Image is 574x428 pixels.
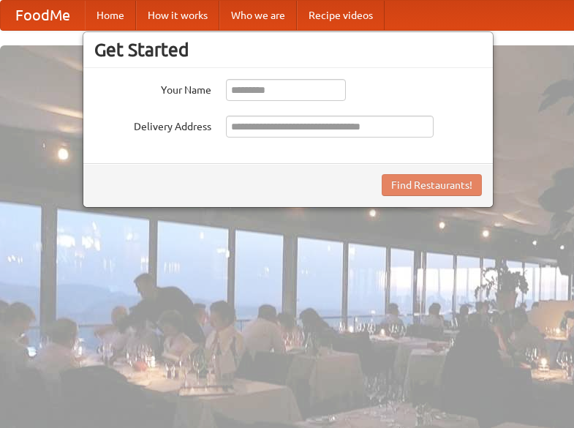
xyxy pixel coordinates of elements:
[94,79,211,97] label: Your Name
[297,1,385,30] a: Recipe videos
[94,39,482,61] h3: Get Started
[94,116,211,134] label: Delivery Address
[219,1,297,30] a: Who we are
[85,1,136,30] a: Home
[382,174,482,196] button: Find Restaurants!
[136,1,219,30] a: How it works
[1,1,85,30] a: FoodMe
